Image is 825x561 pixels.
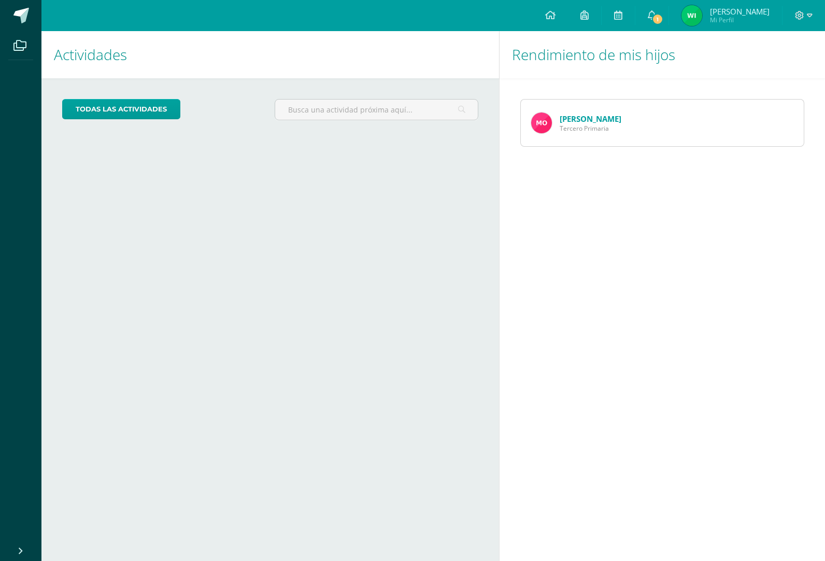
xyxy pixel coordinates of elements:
span: Mi Perfil [710,16,770,24]
a: [PERSON_NAME] [560,114,621,124]
span: 1 [652,13,663,25]
img: f0a50efb8721fa2ab10c1680b30ed47f.png [681,5,702,26]
img: f47c2b79fd9c49716ef5e21e99ea55c8.png [531,113,552,133]
span: [PERSON_NAME] [710,6,770,17]
h1: Rendimiento de mis hijos [512,31,813,78]
h1: Actividades [54,31,487,78]
input: Busca una actividad próxima aquí... [275,100,478,120]
span: Tercero Primaria [560,124,621,133]
a: todas las Actividades [62,99,180,119]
